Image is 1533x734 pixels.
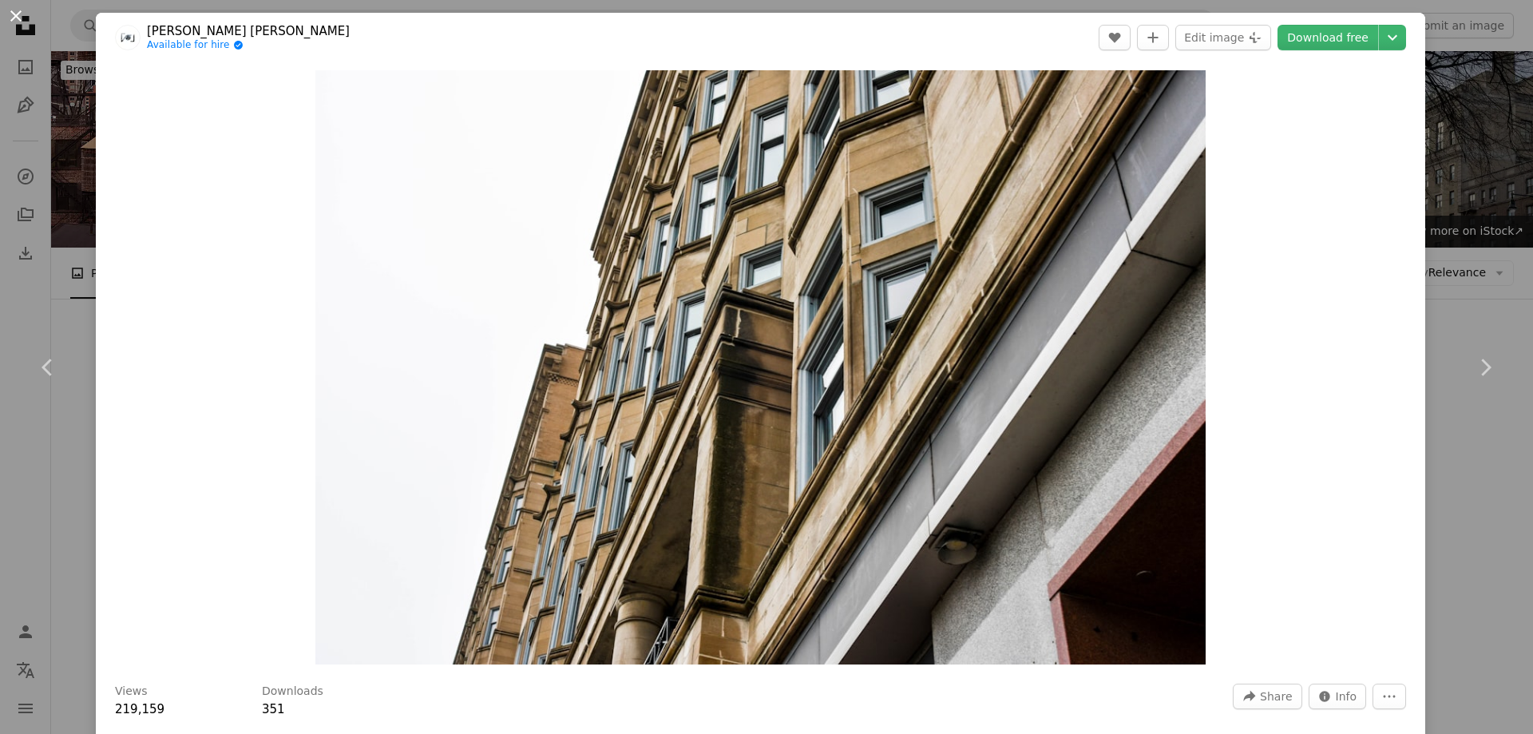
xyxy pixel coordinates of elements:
[115,684,148,700] h3: Views
[1175,25,1271,50] button: Edit image
[1099,25,1131,50] button: Like
[1379,25,1406,50] button: Choose download size
[1260,684,1292,708] span: Share
[1137,25,1169,50] button: Add to Collection
[115,25,141,50] img: Go to Amanda Marie's profile
[1373,684,1406,709] button: More Actions
[1437,291,1533,444] a: Next
[1277,25,1378,50] a: Download free
[315,70,1206,665] img: low angle photo of brown concrete building
[147,23,350,39] a: [PERSON_NAME] [PERSON_NAME]
[1233,684,1301,709] button: Share this image
[315,70,1206,665] button: Zoom in on this image
[1336,684,1357,708] span: Info
[262,684,323,700] h3: Downloads
[262,702,285,716] span: 351
[147,39,350,52] a: Available for hire
[115,702,164,716] span: 219,159
[1309,684,1367,709] button: Stats about this image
